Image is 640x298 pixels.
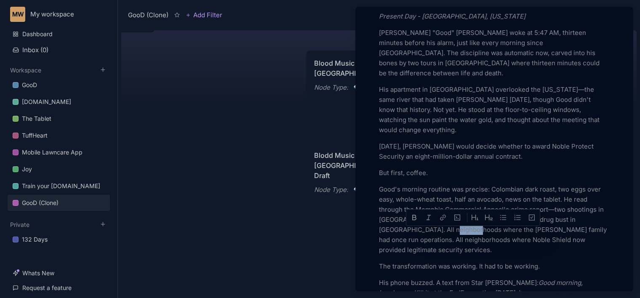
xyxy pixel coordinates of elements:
[379,184,610,255] p: Good's morning routine was precise: Colombian dark roast, two eggs over easy, whole-wheat toast, ...
[379,85,610,135] p: His apartment in [GEOGRAPHIC_DATA] overlooked the [US_STATE]—the same river that had taken [PERSO...
[379,28,610,78] p: [PERSON_NAME] "Good" [PERSON_NAME] woke at 5:47 AM, thirteen minutes before his alarm, just like ...
[379,278,610,298] p: His phone buzzed. A text from Star [PERSON_NAME]:
[379,12,525,20] em: Present Day - [GEOGRAPHIC_DATA], [US_STATE]
[379,168,610,178] p: But first, coffee.
[379,261,610,271] p: The transformation was working. It had to be working.
[379,141,610,162] p: [DATE], [PERSON_NAME] would decide whether to award Noble Protect Security an eight-million-dolla...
